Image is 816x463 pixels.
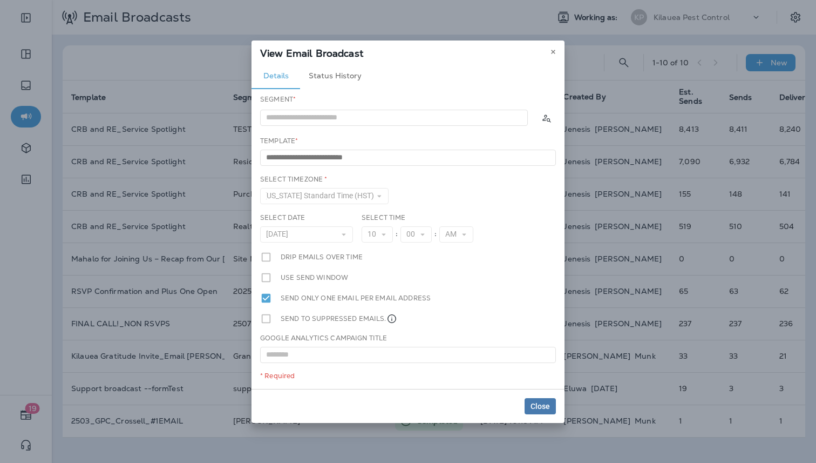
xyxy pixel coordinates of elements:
[536,108,556,128] button: Calculate the estimated number of emails to be sent based on selected segment. (This could take a...
[362,226,393,243] button: 10
[260,188,389,204] button: [US_STATE] Standard Time (HST)
[260,95,296,104] label: Segment
[251,41,565,63] div: View Email Broadcast
[525,398,556,414] button: Close
[281,313,397,325] label: Send to suppressed emails.
[260,175,327,184] label: Select Timezone
[281,292,431,304] label: Send only one email per email address
[281,272,348,284] label: Use send window
[432,226,439,243] div: :
[281,251,363,263] label: Drip emails over time
[266,191,376,200] span: [US_STATE] Standard Time (HST)
[406,230,419,239] span: 00
[368,230,380,239] span: 10
[260,334,387,343] label: Google Analytics Campaign Title
[260,226,353,243] button: [DATE]
[251,63,300,89] button: Details
[260,137,298,145] label: Template
[439,226,473,243] button: AM
[445,230,461,239] span: AM
[400,226,432,243] button: 00
[531,402,550,410] span: Close
[362,213,406,222] label: Select Time
[300,63,370,89] button: Status History
[260,213,305,222] label: Select Date
[393,226,400,243] div: :
[266,230,293,239] span: [DATE]
[260,372,556,380] div: * Required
